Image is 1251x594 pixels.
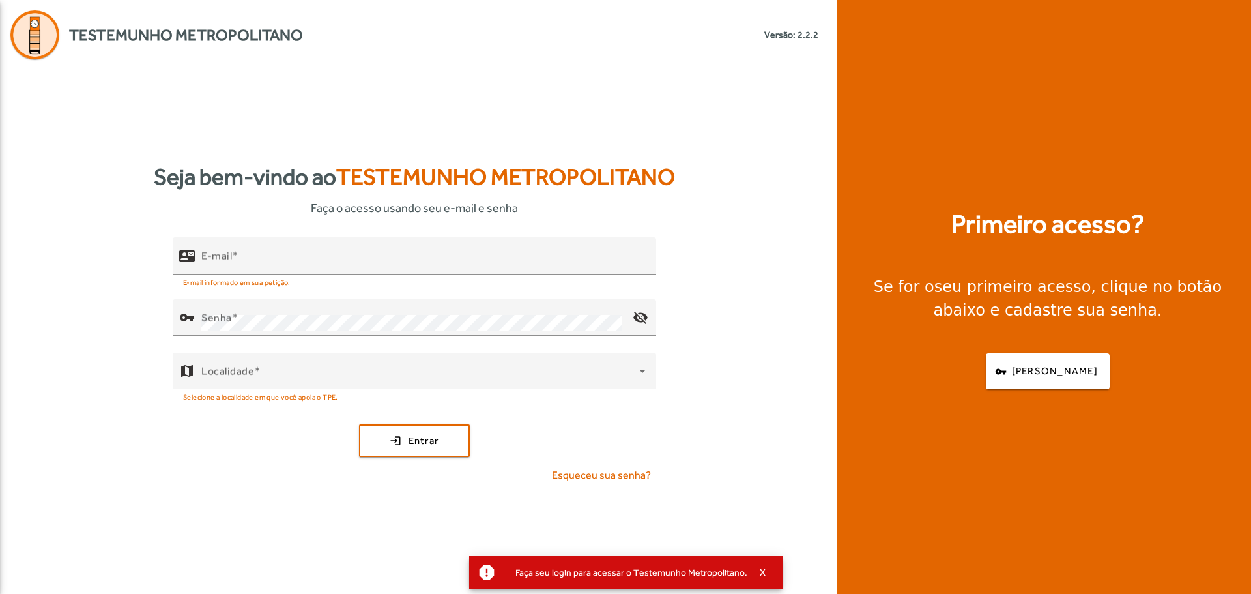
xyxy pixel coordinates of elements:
[409,434,439,449] span: Entrar
[10,10,59,59] img: Logo Agenda
[986,353,1110,389] button: [PERSON_NAME]
[852,275,1243,322] div: Se for o , clique no botão abaixo e cadastre sua senha.
[552,468,651,483] span: Esqueceu sua senha?
[934,278,1091,296] strong: seu primeiro acesso
[201,365,254,378] mat-label: Localidade
[359,424,470,457] button: Entrar
[183,275,291,289] mat-hint: E-mail informado em sua petição.
[505,563,747,582] div: Faça seu login para acessar o Testemunho Metropolitano.
[201,312,232,324] mat-label: Senha
[179,248,195,264] mat-icon: contact_mail
[179,363,195,379] mat-icon: map
[764,28,818,42] small: Versão: 2.2.2
[183,389,338,404] mat-hint: Selecione a localidade em que você apoia o TPE.
[69,23,303,47] span: Testemunho Metropolitano
[477,563,496,582] mat-icon: report
[625,302,656,333] mat-icon: visibility_off
[336,164,675,190] span: Testemunho Metropolitano
[201,250,232,262] mat-label: E-mail
[747,567,780,578] button: X
[154,160,675,194] strong: Seja bem-vindo ao
[1012,364,1098,379] span: [PERSON_NAME]
[760,567,766,578] span: X
[951,205,1144,244] strong: Primeiro acesso?
[311,199,518,216] span: Faça o acesso usando seu e-mail e senha
[179,310,195,325] mat-icon: vpn_key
